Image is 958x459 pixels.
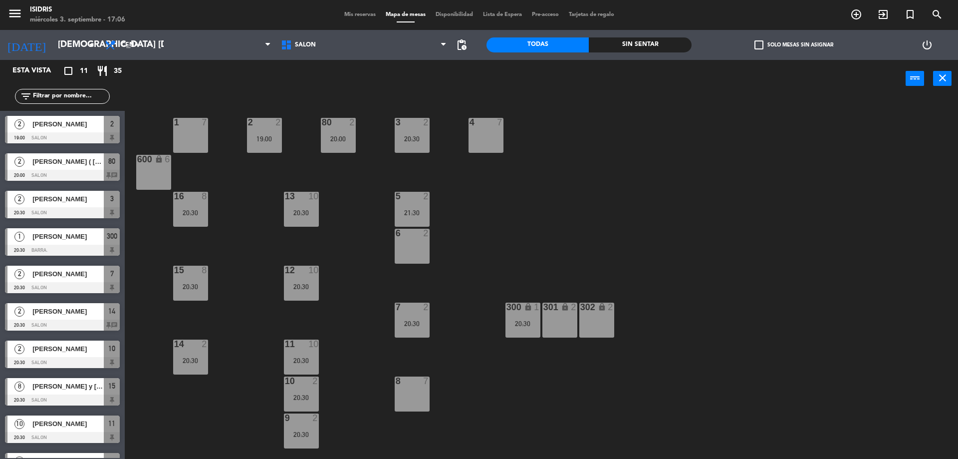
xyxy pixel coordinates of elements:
div: 8 [202,266,208,275]
div: 2 [423,118,429,127]
div: 600 [137,155,138,164]
i: exit_to_app [877,8,889,20]
span: 1 [14,232,24,242]
i: power_input [909,72,921,84]
div: 7 [423,377,429,386]
div: 2 [423,192,429,201]
span: [PERSON_NAME] y [PERSON_NAME] [32,381,104,392]
div: Todas [486,37,589,52]
span: 300 [107,230,117,242]
div: 2 [423,303,429,312]
div: 20:30 [284,209,319,216]
div: 2 [202,340,208,349]
i: menu [7,6,22,21]
span: 2 [14,119,24,129]
div: Sin sentar [589,37,691,52]
span: 8 [14,382,24,392]
span: 10 [14,419,24,429]
i: lock [561,303,569,311]
span: 14 [108,305,115,317]
div: 9 [285,414,285,423]
i: add_circle_outline [850,8,862,20]
div: 1 [174,118,175,127]
i: filter_list [20,90,32,102]
button: power_input [906,71,924,86]
div: 20:30 [395,320,430,327]
div: 2 [312,377,318,386]
span: [PERSON_NAME] [32,419,104,429]
div: 14 [174,340,175,349]
span: 11 [108,418,115,430]
div: miércoles 3. septiembre - 17:06 [30,15,125,25]
span: 11 [80,65,88,77]
div: 1 [534,303,540,312]
div: 7 [497,118,503,127]
div: 20:30 [395,135,430,142]
span: [PERSON_NAME] [32,306,104,317]
div: 10 [308,266,318,275]
span: [PERSON_NAME] [32,119,104,129]
span: 80 [108,155,115,167]
div: 20:30 [284,394,319,401]
div: 20:30 [284,283,319,290]
div: 2 [571,303,577,312]
span: 35 [114,65,122,77]
span: Mapa de mesas [381,12,431,17]
span: 2 [14,194,24,204]
span: Pre-acceso [527,12,564,17]
span: [PERSON_NAME] ( [PERSON_NAME]) [32,156,104,167]
span: 7 [110,268,114,280]
span: Cena [121,41,139,48]
span: Mis reservas [339,12,381,17]
i: lock [598,303,606,311]
span: 2 [14,157,24,167]
div: 20:30 [173,209,208,216]
button: menu [7,6,22,24]
i: lock [155,155,163,163]
div: 10 [308,340,318,349]
div: 20:00 [321,135,356,142]
div: 16 [174,192,175,201]
div: 13 [285,192,285,201]
i: restaurant [96,65,108,77]
span: SALON [295,41,316,48]
i: lock [524,303,532,311]
i: search [931,8,943,20]
div: 8 [202,192,208,201]
span: Tarjetas de regalo [564,12,619,17]
button: close [933,71,952,86]
input: Filtrar por nombre... [32,91,109,102]
span: [PERSON_NAME] [32,231,104,242]
div: 21:30 [395,209,430,216]
span: [PERSON_NAME] [32,194,104,204]
div: 2 [349,118,355,127]
div: 20:30 [284,431,319,438]
span: Lista de Espera [478,12,527,17]
div: 20:30 [505,320,540,327]
div: 2 [423,229,429,238]
div: isidris [30,5,125,15]
span: 2 [110,118,114,130]
span: [PERSON_NAME] [32,344,104,354]
span: 2 [14,269,24,279]
span: check_box_outline_blank [754,40,763,49]
span: 2 [14,344,24,354]
span: [PERSON_NAME] [32,269,104,279]
div: 19:00 [247,135,282,142]
div: 20:30 [173,283,208,290]
div: Esta vista [5,65,72,77]
div: 7 [202,118,208,127]
div: 11 [285,340,285,349]
span: 3 [110,193,114,205]
div: 2 [275,118,281,127]
div: 20:30 [284,357,319,364]
span: 15 [108,380,115,392]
